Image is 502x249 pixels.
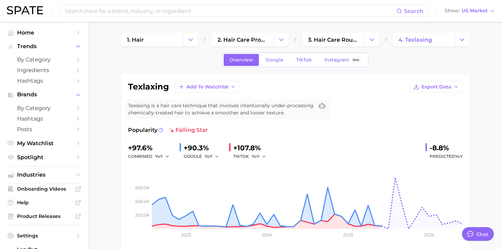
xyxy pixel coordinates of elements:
[455,33,470,46] button: Change Category
[5,27,83,38] a: Home
[183,33,198,46] button: Change Category
[262,232,272,237] tspan: 2024
[5,124,83,135] a: Posts
[5,89,83,100] button: Brands
[424,232,434,237] tspan: 2026
[127,37,144,43] span: 1. hair
[128,152,174,161] div: combined
[364,33,379,46] button: Change Category
[205,153,212,159] span: YoY
[205,152,219,161] button: YoY
[17,29,72,36] span: Home
[260,54,289,66] a: Google
[5,184,83,194] a: Onboarding Videos
[5,54,83,65] a: by Category
[274,33,289,46] button: Change Category
[155,153,163,159] span: YoY
[128,126,157,134] span: Popularity
[17,199,72,206] span: Help
[430,142,463,153] div: -8.8%
[17,233,72,239] span: Settings
[186,84,228,90] span: Add to Watchlist
[353,57,359,63] span: Beta
[175,81,240,93] button: Add to Watchlist
[184,152,224,161] div: GOOGLE
[233,142,271,153] div: +107.8%
[455,154,463,159] span: YoY
[5,231,83,241] a: Settings
[212,33,274,46] a: 2. hair care products
[17,56,72,63] span: by Category
[393,33,455,46] a: 4. texlaxing
[404,8,423,14] span: Search
[302,33,364,46] a: 3. hair care routines
[445,9,460,13] span: Show
[308,37,359,43] span: 3. hair care routines
[128,102,314,116] span: Texlaxing is a hair care technique that involves intentionally under-processing chemically-treate...
[5,41,83,52] button: Trends
[5,113,83,124] a: Hashtags
[290,54,318,66] a: TikTok
[17,213,72,219] span: Product Releases
[5,211,83,221] a: Product Releases
[319,54,367,66] a: InstagramBeta
[17,92,72,98] span: Brands
[121,33,183,46] a: 1. hair
[430,152,463,161] span: Predicted
[343,232,353,237] tspan: 2025
[17,43,72,50] span: Trends
[5,152,83,163] a: Spotlight
[409,81,463,93] button: Export Data
[169,127,174,133] img: falling star
[128,83,169,91] h1: texlaxing
[17,115,72,122] span: Hashtags
[184,142,224,153] div: +90.3%
[5,170,83,180] button: Industries
[181,232,191,237] tspan: 2023
[421,84,451,90] span: Export Data
[443,6,497,15] button: ShowUS Market
[17,105,72,111] span: by Category
[17,154,72,161] span: Spotlight
[17,186,72,192] span: Onboarding Videos
[5,75,83,86] a: Hashtags
[5,103,83,113] a: by Category
[17,172,72,178] span: Industries
[155,152,170,161] button: YoY
[266,57,283,63] span: Google
[17,126,72,133] span: Posts
[229,57,253,63] span: Overview
[169,126,208,134] span: falling star
[17,78,72,84] span: Hashtags
[7,6,43,14] img: SPATE
[5,197,83,208] a: Help
[233,152,271,161] div: TIKTOK
[296,57,312,63] span: TikTok
[252,153,260,159] span: YoY
[218,37,268,43] span: 2. hair care products
[462,9,488,13] span: US Market
[252,152,266,161] button: YoY
[17,67,72,73] span: Ingredients
[5,65,83,75] a: Ingredients
[224,54,259,66] a: Overview
[17,140,72,147] span: My Watchlist
[5,138,83,149] a: My Watchlist
[64,5,396,17] input: Search here for a brand, industry, or ingredient
[128,142,174,153] div: +97.6%
[324,57,349,63] span: Instagram
[399,37,432,43] span: 4. texlaxing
